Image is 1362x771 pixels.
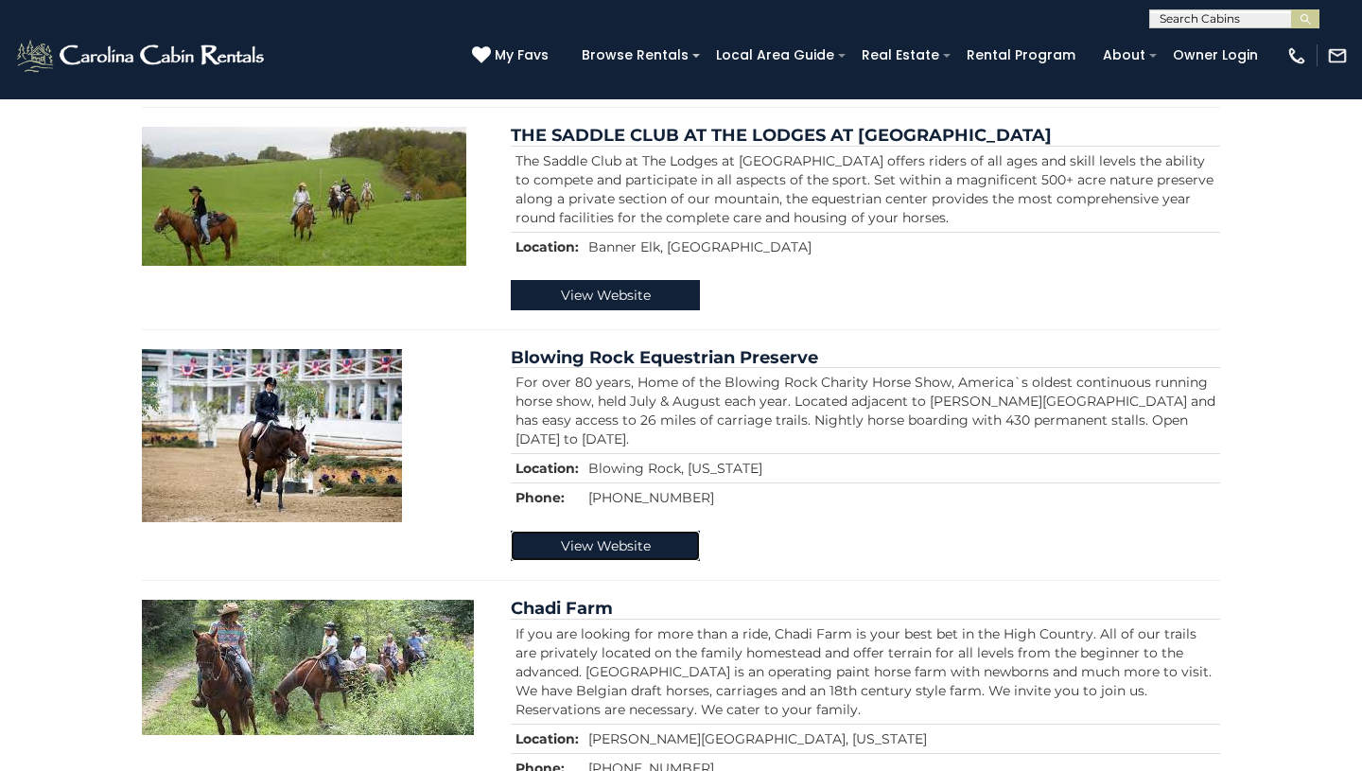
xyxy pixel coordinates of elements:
a: About [1093,41,1155,70]
img: Chadi Farm [142,600,474,735]
span: My Favs [495,45,549,65]
img: mail-regular-white.png [1327,45,1348,66]
img: White-1-2.png [14,37,270,75]
a: Browse Rentals [572,41,698,70]
strong: Location: [515,238,579,255]
a: Chadi Farm [511,598,613,619]
a: Local Area Guide [707,41,844,70]
a: Rental Program [957,41,1085,70]
td: The Saddle Club at The Lodges at [GEOGRAPHIC_DATA] offers riders of all ages and skill levels the... [511,146,1220,232]
td: For over 80 years, Home of the Blowing Rock Charity Horse Show, America`s oldest continuous runni... [511,368,1220,454]
strong: Location: [515,460,579,477]
a: Owner Login [1163,41,1267,70]
td: Banner Elk, [GEOGRAPHIC_DATA] [584,232,1220,261]
td: If you are looking for more than a ride, Chadi Farm is your best bet in the High Country. All of ... [511,620,1220,725]
a: THE SADDLE CLUB AT THE LODGES AT [GEOGRAPHIC_DATA] [511,125,1052,146]
td: Blowing Rock, [US_STATE] [584,454,1220,483]
a: Blowing Rock Equestrian Preserve [511,347,818,368]
a: View Website [511,280,700,310]
strong: Location: [515,730,579,747]
a: Real Estate [852,41,949,70]
strong: Phone: [515,489,565,506]
td: [PERSON_NAME][GEOGRAPHIC_DATA], [US_STATE] [584,725,1220,754]
img: phone-regular-white.png [1286,45,1307,66]
a: View Website [511,531,700,561]
a: My Favs [472,45,553,66]
img: Blowing Rock Equestrian Preserve [142,349,402,522]
img: THE SADDLE CLUB AT THE LODGES AT EAGLES NEST [142,127,466,266]
td: [PHONE_NUMBER] [584,483,1220,513]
